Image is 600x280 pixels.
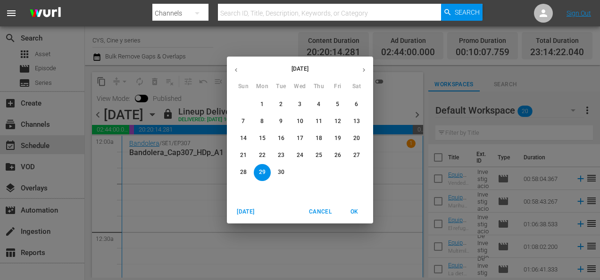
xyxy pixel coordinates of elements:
[273,96,290,113] button: 2
[234,207,257,217] span: [DATE]
[316,117,322,125] p: 11
[567,9,591,17] a: Sign Out
[334,117,341,125] p: 12
[348,96,365,113] button: 6
[316,134,322,142] p: 18
[348,147,365,164] button: 27
[260,117,264,125] p: 8
[240,168,247,176] p: 28
[254,82,271,91] span: Mon
[273,164,290,181] button: 30
[279,100,283,108] p: 2
[316,151,322,159] p: 25
[254,130,271,147] button: 15
[329,130,346,147] button: 19
[355,100,358,108] p: 6
[240,151,247,159] p: 21
[254,164,271,181] button: 29
[310,147,327,164] button: 25
[353,117,360,125] p: 13
[292,82,308,91] span: Wed
[329,147,346,164] button: 26
[455,4,480,21] span: Search
[235,147,252,164] button: 21
[279,117,283,125] p: 9
[278,151,284,159] p: 23
[235,164,252,181] button: 28
[297,151,303,159] p: 24
[259,134,266,142] p: 15
[240,134,247,142] p: 14
[329,96,346,113] button: 5
[297,134,303,142] p: 17
[254,96,271,113] button: 1
[260,100,264,108] p: 1
[6,8,17,19] span: menu
[245,65,355,73] p: [DATE]
[336,100,339,108] p: 5
[329,82,346,91] span: Fri
[317,100,320,108] p: 4
[309,207,332,217] span: Cancel
[339,204,369,220] button: OK
[292,113,308,130] button: 10
[235,82,252,91] span: Sun
[353,151,360,159] p: 27
[305,204,335,220] button: Cancel
[292,130,308,147] button: 17
[348,113,365,130] button: 13
[278,168,284,176] p: 30
[273,113,290,130] button: 9
[310,96,327,113] button: 4
[334,151,341,159] p: 26
[343,207,366,217] span: OK
[297,117,303,125] p: 10
[310,82,327,91] span: Thu
[23,2,68,25] img: ans4CAIJ8jUAAAAAAAAAAAAAAAAAAAAAAAAgQb4GAAAAAAAAAAAAAAAAAAAAAAAAJMjXAAAAAAAAAAAAAAAAAAAAAAAAgAT5G...
[231,204,261,220] button: [DATE]
[292,147,308,164] button: 24
[235,113,252,130] button: 7
[278,134,284,142] p: 16
[310,113,327,130] button: 11
[259,168,266,176] p: 29
[353,134,360,142] p: 20
[254,147,271,164] button: 22
[235,130,252,147] button: 14
[254,113,271,130] button: 8
[310,130,327,147] button: 18
[298,100,301,108] p: 3
[273,82,290,91] span: Tue
[292,96,308,113] button: 3
[348,82,365,91] span: Sat
[259,151,266,159] p: 22
[348,130,365,147] button: 20
[273,130,290,147] button: 16
[273,147,290,164] button: 23
[329,113,346,130] button: 12
[334,134,341,142] p: 19
[242,117,245,125] p: 7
